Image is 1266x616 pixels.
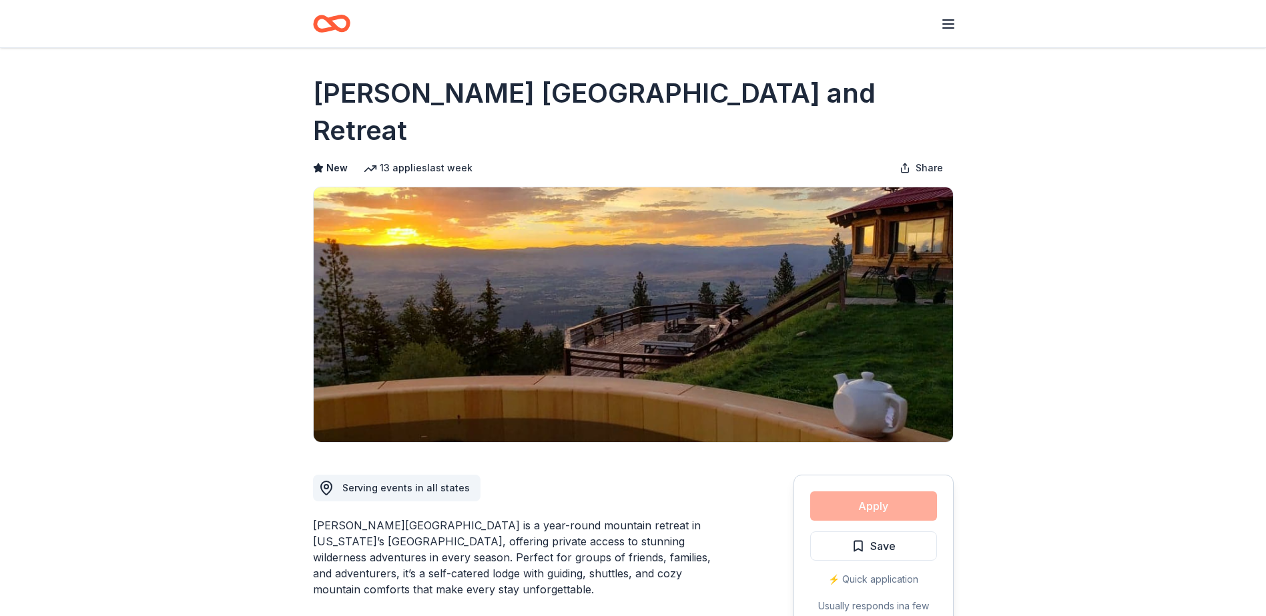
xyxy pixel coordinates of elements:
h1: [PERSON_NAME] [GEOGRAPHIC_DATA] and Retreat [313,75,954,149]
div: 13 applies last week [364,160,472,176]
div: ⚡️ Quick application [810,571,937,587]
button: Save [810,531,937,561]
a: Home [313,8,350,39]
span: New [326,160,348,176]
div: [PERSON_NAME][GEOGRAPHIC_DATA] is a year-round mountain retreat in [US_STATE]’s [GEOGRAPHIC_DATA]... [313,517,729,597]
button: Share [889,155,954,181]
img: Image for Downing Mountain Lodge and Retreat [314,187,953,442]
span: Save [870,537,896,555]
span: Serving events in all states [342,482,470,493]
span: Share [916,160,943,176]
